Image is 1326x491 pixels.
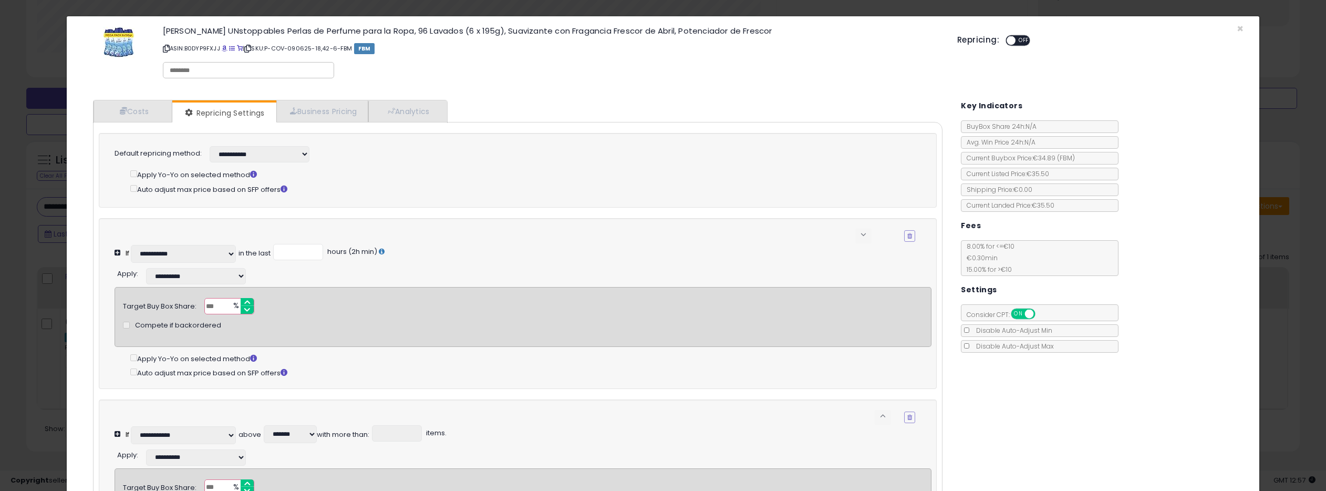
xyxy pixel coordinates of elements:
[326,247,377,257] span: hours (2h min)
[1033,154,1075,162] span: €34.89
[317,430,369,440] div: with more than:
[123,298,196,312] div: Target Buy Box Share:
[961,219,981,232] h5: Fees
[239,430,261,440] div: above
[907,414,912,421] i: Remove Condition
[172,103,275,124] a: Repricing Settings
[163,40,941,57] p: ASIN: B0DYP9FXJJ | SKU: P-COV-090625-18,42-6-FBM
[368,100,446,122] a: Analytics
[961,201,1054,210] span: Current Landed Price: €35.50
[971,326,1052,335] span: Disable Auto-Adjust Min
[971,342,1054,351] span: Disable Auto-Adjust Max
[117,447,138,461] div: :
[961,242,1014,274] span: 8.00 % for <= €10
[1057,154,1075,162] span: ( FBM )
[227,299,244,314] span: %
[94,100,172,122] a: Costs
[117,265,138,279] div: :
[1034,310,1051,319] span: OFF
[961,99,1022,112] h5: Key Indicators
[117,269,137,279] span: Apply
[961,283,997,296] h5: Settings
[961,138,1035,147] span: Avg. Win Price 24h: N/A
[135,321,221,331] span: Compete if backordered
[163,27,941,35] h3: [PERSON_NAME] UNstoppables Perlas de Perfume para la Ropa, 96 Lavados (6 x 195g), Suavizante con ...
[961,154,1075,162] span: Current Buybox Price:
[878,411,888,421] span: keyboard_arrow_up
[961,169,1049,178] span: Current Listed Price: €35.50
[229,44,235,53] a: All offer listings
[961,265,1012,274] span: 15.00 % for > €10
[957,36,999,44] h5: Repricing:
[103,27,134,58] img: 51f5BqXP4pL._SL60_.jpg
[424,428,447,438] span: items.
[239,249,271,259] div: in the last
[130,183,915,195] div: Auto adjust max price based on SFP offers
[1012,310,1025,319] span: ON
[961,253,998,262] span: €0.30 min
[961,122,1037,131] span: BuyBox Share 24h: N/A
[130,352,931,364] div: Apply Yo-Yo on selected method
[1016,36,1032,45] span: OFF
[115,149,202,159] label: Default repricing method:
[276,100,368,122] a: Business Pricing
[354,43,375,54] span: FBM
[961,310,1049,319] span: Consider CPT:
[858,230,868,240] span: keyboard_arrow_down
[907,233,912,239] i: Remove Condition
[1237,21,1244,36] span: ×
[222,44,227,53] a: BuyBox page
[961,185,1032,194] span: Shipping Price: €0.00
[130,366,931,379] div: Auto adjust max price based on SFP offers
[117,450,137,460] span: Apply
[130,168,915,180] div: Apply Yo-Yo on selected method
[237,44,243,53] a: Your listing only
